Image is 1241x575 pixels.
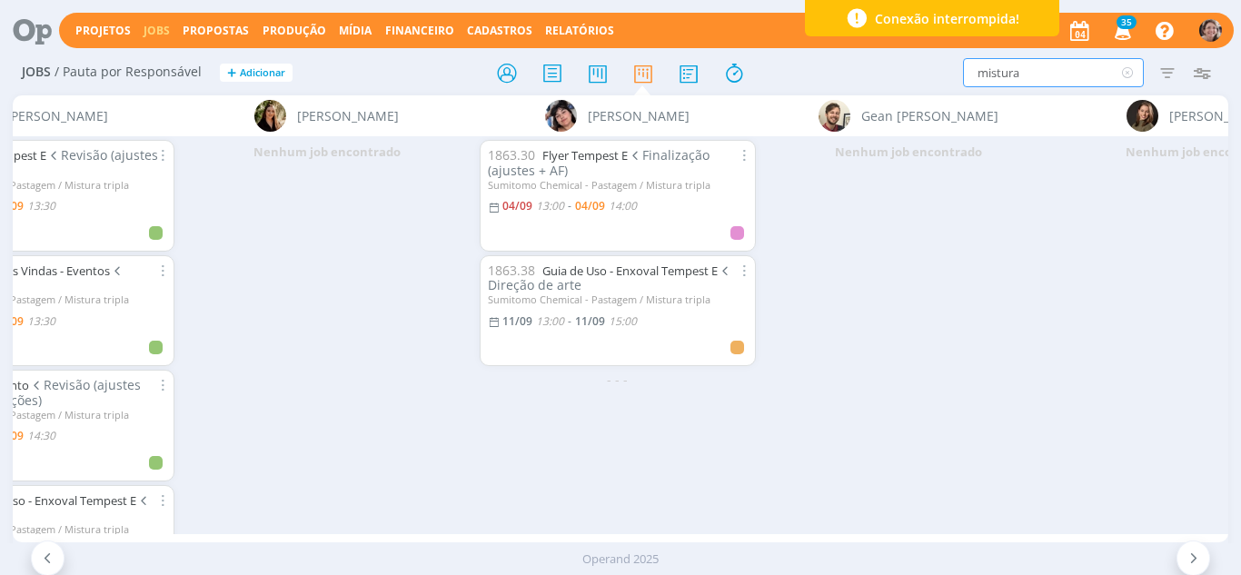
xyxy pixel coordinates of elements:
[545,100,577,132] img: E
[240,67,285,79] span: Adicionar
[220,64,293,83] button: +Adicionar
[1127,100,1158,132] img: J
[1117,15,1137,29] span: 35
[568,201,571,212] : -
[462,24,538,38] button: Cadastros
[385,23,454,38] a: Financeiro
[257,24,332,38] button: Produção
[575,313,605,329] : 11/09
[861,106,998,125] span: Gean [PERSON_NAME]
[488,146,535,164] span: 1863.30
[183,23,249,38] span: Propostas
[575,198,605,213] : 04/09
[339,23,372,38] a: Mídia
[27,313,55,329] : 13:30
[297,106,399,125] span: [PERSON_NAME]
[138,24,175,38] button: Jobs
[254,100,286,132] img: C
[488,293,748,305] div: Sumitomo Chemical - Pastagem / Mistura tripla
[75,23,131,38] a: Projetos
[542,263,718,279] a: Guia de Uso - Enxoval Tempest E
[333,24,377,38] button: Mídia
[1198,15,1223,46] button: A
[70,24,136,38] button: Projetos
[763,136,1054,169] div: Nenhum job encontrado
[588,106,690,125] span: [PERSON_NAME]
[536,313,564,329] : 13:00
[227,64,236,83] span: +
[819,100,850,132] img: G
[502,313,532,329] : 11/09
[177,24,254,38] button: Propostas
[568,316,571,327] : -
[502,198,532,213] : 04/09
[488,146,710,179] span: Finalização (ajustes + AF)
[542,147,628,164] a: Flyer Tempest E
[263,23,326,38] a: Produção
[182,136,472,169] div: Nenhum job encontrado
[1103,15,1140,47] button: 35
[488,179,748,191] div: Sumitomo Chemical - Pastagem / Mistura tripla
[6,106,108,125] span: [PERSON_NAME]
[380,24,460,38] button: Financeiro
[467,23,532,38] span: Cadastros
[540,24,620,38] button: Relatórios
[488,262,733,294] span: Direção de arte
[144,23,170,38] a: Jobs
[536,198,564,213] : 13:00
[1199,19,1222,42] img: A
[22,64,51,80] span: Jobs
[609,198,637,213] : 14:00
[545,23,614,38] a: Relatórios
[963,58,1144,87] input: Busca
[55,64,202,80] span: / Pauta por Responsável
[472,370,763,389] div: - - -
[875,9,1019,28] span: Conexão interrompida!
[27,198,55,213] : 13:30
[609,313,637,329] : 15:00
[488,262,535,279] span: 1863.38
[27,428,55,443] : 14:30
